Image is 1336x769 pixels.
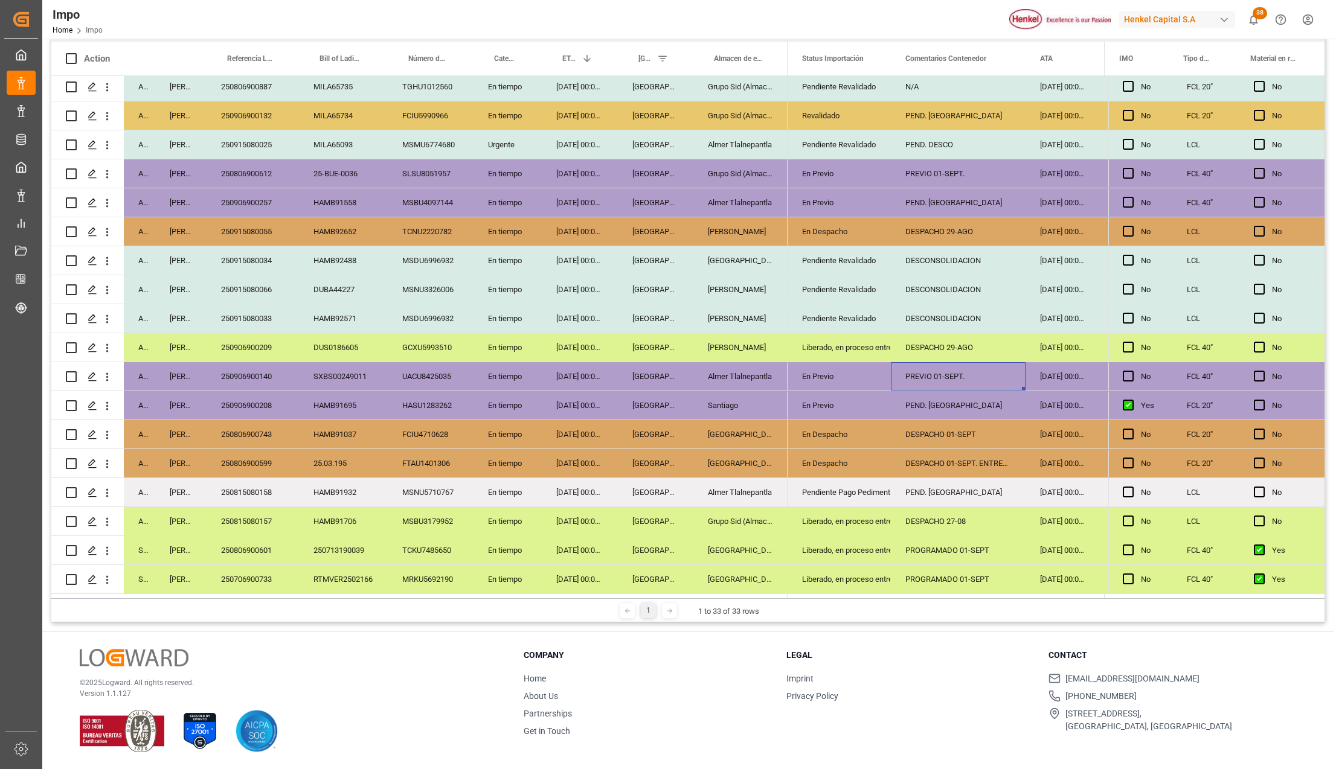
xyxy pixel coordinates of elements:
div: Press SPACE to select this row. [51,130,788,159]
div: Arrived [124,188,155,217]
div: 250915080055 [207,217,299,246]
div: 250806900743 [207,420,299,448]
div: FCIU4710628 [388,420,474,448]
button: show 38 new notifications [1240,6,1267,33]
div: PEND. [GEOGRAPHIC_DATA] [891,391,1026,420]
div: SXBS00249011 [299,362,388,391]
div: MSBU3179952 [388,507,474,535]
div: DESCONSOLIDACION [891,304,1026,333]
div: MSDU6996932 [388,304,474,333]
div: Arrived [124,420,155,448]
a: About Us [524,691,558,701]
div: [DATE] 00:00:00 [542,188,618,217]
div: MSMU6774680 [388,130,474,159]
div: [PERSON_NAME] [155,420,207,448]
div: [GEOGRAPHIC_DATA] [618,304,693,333]
div: [DATE] 00:00:00 [1026,188,1099,217]
div: [PERSON_NAME] [155,72,207,101]
div: [DATE] 00:00:00 [542,478,618,506]
div: En tiempo [474,565,542,593]
div: DESPACHO 01-SEPT [891,420,1026,448]
div: Grupo Sid (Almacenaje y Distribucion AVIOR) [693,101,788,130]
div: Press SPACE to select this row. [1108,565,1325,594]
div: PEND. [GEOGRAPHIC_DATA] [891,101,1026,130]
div: Pendiente Revalidado [802,131,876,159]
div: LCL [1172,275,1239,304]
div: En tiempo [474,362,542,391]
button: Help Center [1267,6,1294,33]
div: [DATE] 00:00:00 [1026,130,1099,159]
div: [PERSON_NAME] [155,362,207,391]
div: DESCONSOLIDACION [891,275,1026,304]
div: [DATE] 00:00:00 [1026,391,1099,420]
div: [GEOGRAPHIC_DATA] [618,275,693,304]
div: LCL [1172,246,1239,275]
a: Home [53,26,72,34]
div: Grupo Sid (Almacenaje y Distribucion AVIOR) [693,159,788,188]
div: FCIU5990966 [388,101,474,130]
div: MILA65734 [299,101,388,130]
div: Press SPACE to select this row. [51,333,788,362]
div: Press SPACE to select this row. [1108,188,1325,217]
div: [GEOGRAPHIC_DATA] [618,130,693,159]
div: [GEOGRAPHIC_DATA] [618,449,693,477]
div: Press SPACE to select this row. [51,217,788,246]
div: Arrived [124,72,155,101]
div: [GEOGRAPHIC_DATA] [618,536,693,564]
a: Partnerships [524,709,572,718]
div: FCL 40" [1172,362,1239,391]
div: [PERSON_NAME] [693,333,788,362]
div: 250906900208 [207,391,299,420]
div: [GEOGRAPHIC_DATA] [618,565,693,593]
span: Material en resguardo Y/N [1250,54,1296,63]
div: Press SPACE to select this row. [51,246,788,275]
span: Referencia Leschaco [227,54,274,63]
div: [PERSON_NAME] [693,304,788,333]
div: Press SPACE to select this row. [1108,246,1325,275]
div: Press SPACE to select this row. [51,507,788,536]
div: MSNU5710767 [388,478,474,506]
span: ETA Aduana [562,54,577,63]
div: Press SPACE to select this row. [1108,420,1325,449]
div: [PERSON_NAME] [155,565,207,593]
div: MRKU5692190 [388,565,474,593]
div: LCL [1172,478,1239,506]
div: [PERSON_NAME] [693,275,788,304]
div: 250706900733 [207,565,299,593]
div: 250906900257 [207,188,299,217]
div: No [1272,102,1310,130]
div: MSNU3326006 [388,275,474,304]
div: [DATE] 00:00:00 [542,391,618,420]
div: [DATE] 00:00:00 [542,72,618,101]
div: 250915080033 [207,304,299,333]
div: Press SPACE to select this row. [1108,536,1325,565]
div: 250806900612 [207,159,299,188]
div: PREVIO 01-SEPT. [891,159,1026,188]
div: [DATE] 00:00:00 [1026,246,1099,275]
div: FCL 20" [1172,391,1239,420]
div: [DATE] 00:00:00 [1026,449,1099,477]
div: No [1141,102,1158,130]
div: [GEOGRAPHIC_DATA] [618,362,693,391]
div: LCL [1172,304,1239,333]
div: 250806900599 [207,449,299,477]
div: [DATE] 00:00:00 [1026,420,1099,448]
div: UACU8425035 [388,362,474,391]
div: [PERSON_NAME] [155,101,207,130]
div: [DATE] 00:00:00 [542,449,618,477]
div: FCL 20" [1172,72,1239,101]
div: TGHU1012560 [388,72,474,101]
div: FCL 40" [1172,333,1239,362]
div: PEND. [GEOGRAPHIC_DATA] [891,188,1026,217]
div: Press SPACE to select this row. [1108,391,1325,420]
div: TCNU2220782 [388,217,474,246]
div: [PERSON_NAME] [155,507,207,535]
div: Press SPACE to select this row. [51,159,788,188]
div: PEND. DESCO [891,130,1026,159]
div: [DATE] 00:00:00 [542,420,618,448]
div: Grupo Sid (Almacenaje y Distribucion AVIOR) [693,507,788,535]
div: Santiago [693,391,788,420]
div: LCL [1172,507,1239,535]
div: Almer Tlalnepantla [693,478,788,506]
div: FCL 20" [1172,101,1239,130]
